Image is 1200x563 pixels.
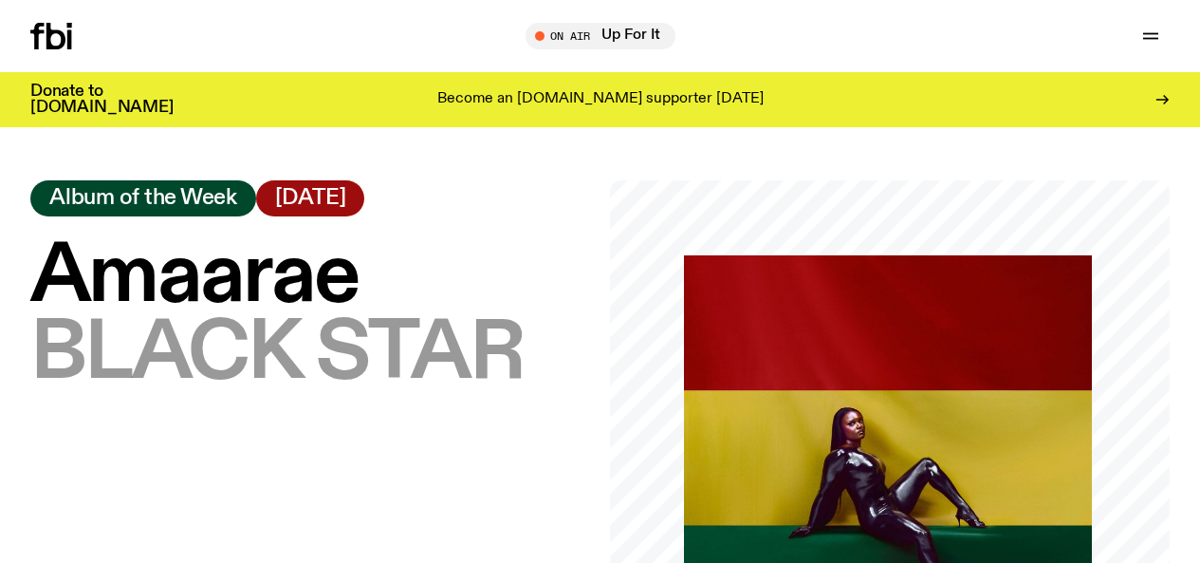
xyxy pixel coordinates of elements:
span: [DATE] [275,188,346,209]
button: On AirUp For It [526,23,675,49]
h3: Donate to [DOMAIN_NAME] [30,84,174,116]
p: Become an [DOMAIN_NAME] supporter [DATE] [437,91,764,108]
span: Amaarae [30,235,359,320]
span: BLACK STAR [30,311,523,397]
span: Album of the Week [49,188,237,209]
